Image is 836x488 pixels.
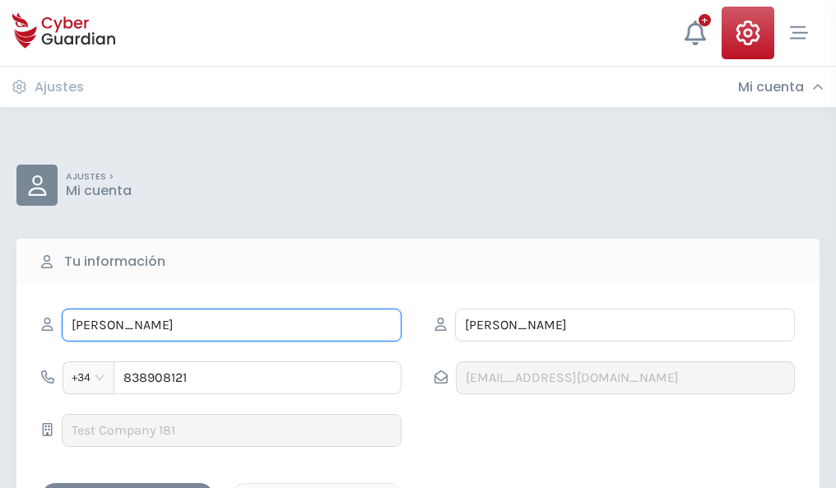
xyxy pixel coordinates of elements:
[64,252,165,272] b: Tu información
[738,79,804,95] h3: Mi cuenta
[72,365,105,390] span: +34
[35,79,84,95] h3: Ajustes
[738,79,824,95] div: Mi cuenta
[699,14,711,26] div: +
[66,171,132,183] p: AJUSTES >
[66,183,132,199] p: Mi cuenta
[114,361,402,394] input: 612345678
